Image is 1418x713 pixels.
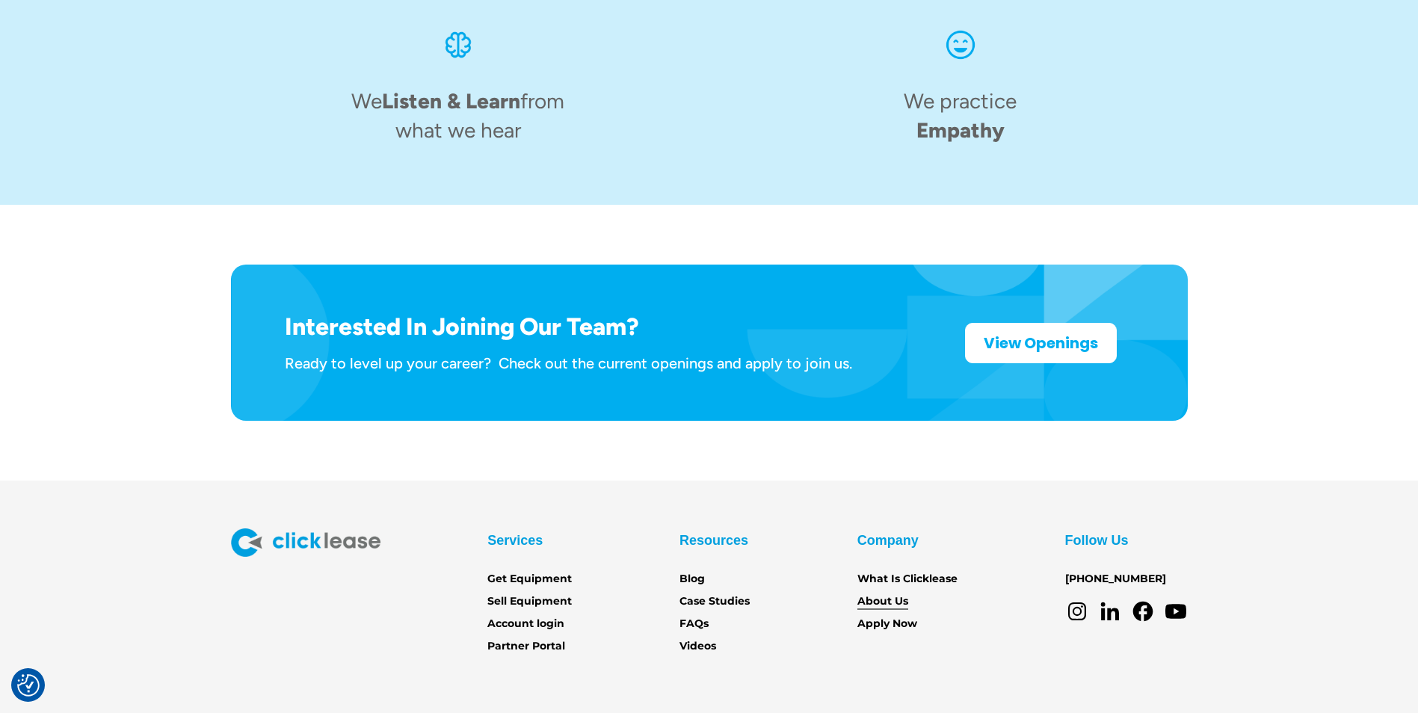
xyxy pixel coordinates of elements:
button: Consent Preferences [17,674,40,697]
div: Follow Us [1065,528,1129,552]
span: Listen & Learn [382,88,520,114]
a: FAQs [679,616,709,632]
a: [PHONE_NUMBER] [1065,571,1166,587]
a: Blog [679,571,705,587]
img: Smiling face icon [943,27,978,63]
img: An icon of a brain [440,27,476,63]
a: About Us [857,593,908,610]
div: Resources [679,528,748,552]
a: Get Equipment [487,571,572,587]
a: View Openings [965,323,1117,363]
h1: Interested In Joining Our Team? [285,312,852,341]
a: Videos [679,638,716,655]
a: Partner Portal [487,638,565,655]
strong: View Openings [984,333,1098,354]
a: Account login [487,616,564,632]
a: Sell Equipment [487,593,572,610]
div: Ready to level up your career? Check out the current openings and apply to join us. [285,354,852,373]
a: What Is Clicklease [857,571,958,587]
span: Empathy [916,117,1005,143]
div: Services [487,528,543,552]
a: Apply Now [857,616,917,632]
h4: We from what we hear [347,87,570,145]
img: Clicklease logo [231,528,380,557]
img: Revisit consent button [17,674,40,697]
h4: We practice [904,87,1017,145]
a: Case Studies [679,593,750,610]
div: Company [857,528,919,552]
